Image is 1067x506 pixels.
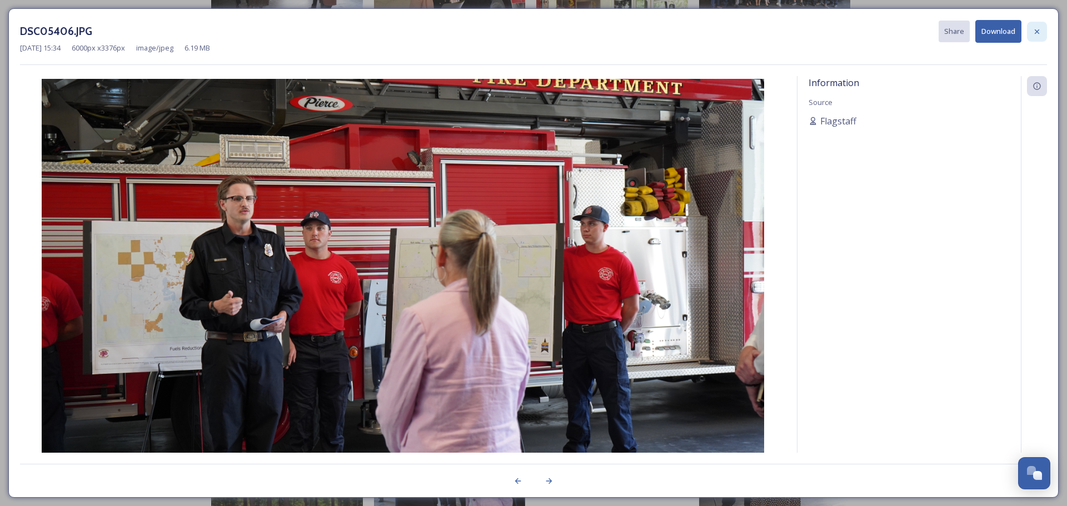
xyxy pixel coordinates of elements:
[939,21,970,42] button: Share
[20,23,92,39] h3: DSC05406.JPG
[975,20,1021,43] button: Download
[72,43,125,53] span: 6000 px x 3376 px
[185,43,210,53] span: 6.19 MB
[820,114,856,128] span: Flagstaff
[1018,457,1050,489] button: Open Chat
[809,77,859,89] span: Information
[809,97,832,107] span: Source
[20,79,786,485] img: DSC05406.JPG
[20,43,61,53] span: [DATE] 15:34
[136,43,173,53] span: image/jpeg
